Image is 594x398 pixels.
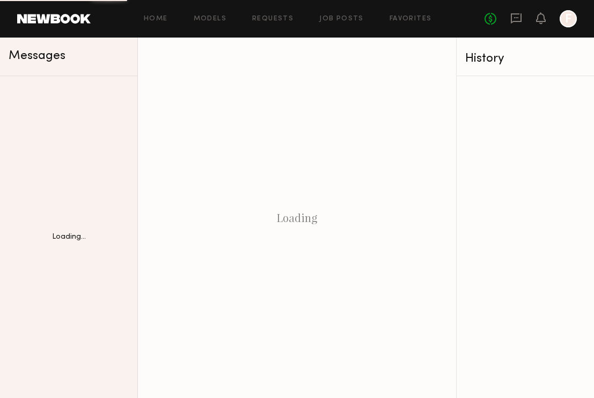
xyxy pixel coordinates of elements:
div: Loading... [52,233,86,241]
a: Requests [252,16,294,23]
a: Job Posts [319,16,364,23]
a: Home [144,16,168,23]
a: Favorites [390,16,432,23]
div: History [465,53,585,65]
a: Models [194,16,226,23]
div: Loading [138,38,456,398]
span: Messages [9,50,65,62]
a: F [560,10,577,27]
